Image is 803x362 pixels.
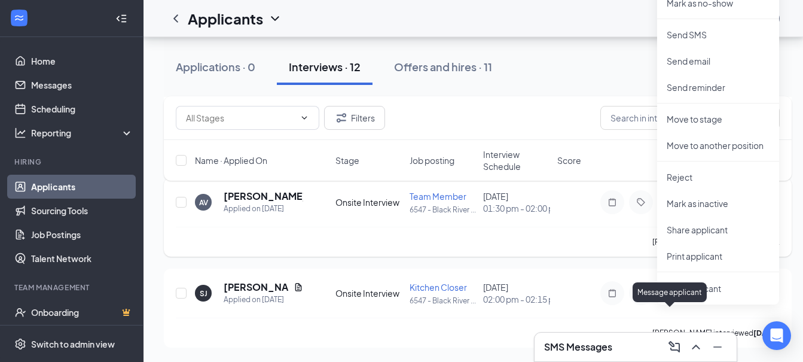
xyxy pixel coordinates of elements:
[300,113,309,123] svg: ChevronDown
[708,337,727,357] button: Minimize
[335,287,402,299] div: Onsite Interview
[762,321,791,350] div: Open Intercom Messenger
[605,197,619,207] svg: Note
[14,157,131,167] div: Hiring
[710,340,725,354] svg: Minimize
[633,282,707,302] div: Message applicant
[483,148,550,172] span: Interview Schedule
[200,288,207,299] div: SJ
[410,191,466,202] span: Team Member
[334,111,349,125] svg: Filter
[753,328,778,337] b: [DATE]
[410,205,477,215] p: 6547 - Black River ...
[31,223,133,247] a: Job Postings
[634,197,648,207] svg: Tag
[186,111,295,124] input: All Stages
[31,73,133,97] a: Messages
[335,196,402,208] div: Onsite Interview
[31,127,134,139] div: Reporting
[115,13,127,25] svg: Collapse
[31,199,133,223] a: Sourcing Tools
[224,203,303,215] div: Applied on [DATE]
[224,294,303,306] div: Applied on [DATE]
[689,340,703,354] svg: ChevronUp
[652,237,780,247] p: [PERSON_NAME] interviewed .
[268,11,282,26] svg: ChevronDown
[176,59,255,74] div: Applications · 0
[483,202,550,214] span: 01:30 pm - 02:00 pm
[289,59,361,74] div: Interviews · 12
[324,106,385,130] button: Filter Filters
[31,175,133,199] a: Applicants
[652,328,780,338] p: [PERSON_NAME] interviewed .
[410,296,477,306] p: 6547 - Black River ...
[14,282,131,293] div: Team Management
[605,288,619,298] svg: Note
[13,12,25,24] svg: WorkstreamLogo
[224,190,303,203] h5: [PERSON_NAME]
[31,338,115,350] div: Switch to admin view
[483,190,550,214] div: [DATE]
[335,154,359,166] span: Stage
[667,340,682,354] svg: ComposeMessage
[188,8,263,29] h1: Applicants
[686,337,706,357] button: ChevronUp
[31,97,133,121] a: Scheduling
[169,11,183,26] svg: ChevronLeft
[199,197,208,208] div: AV
[195,154,267,166] span: Name · Applied On
[483,281,550,305] div: [DATE]
[14,338,26,350] svg: Settings
[410,154,454,166] span: Job posting
[665,337,684,357] button: ComposeMessage
[483,293,550,305] span: 02:00 pm - 02:15 pm
[544,340,612,354] h3: SMS Messages
[394,59,492,74] div: Offers and hires · 11
[410,282,467,293] span: Kitchen Closer
[14,127,26,139] svg: Analysis
[31,300,133,324] a: OnboardingCrown
[600,106,780,130] input: Search in interviews
[31,49,133,73] a: Home
[31,247,133,270] a: Talent Network
[294,282,303,292] svg: Document
[557,154,581,166] span: Score
[224,281,289,294] h5: [PERSON_NAME]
